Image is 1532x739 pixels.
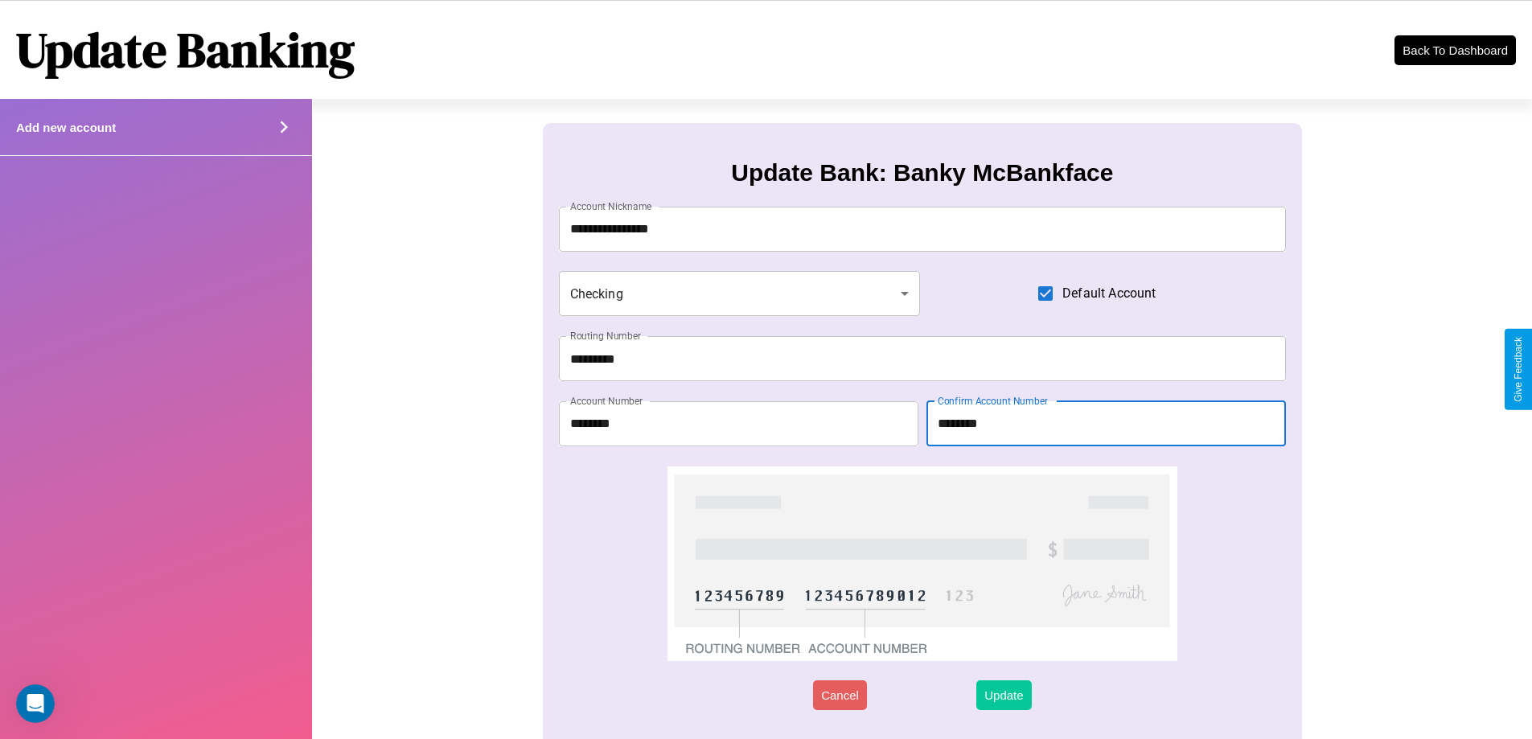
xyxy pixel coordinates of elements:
div: Give Feedback [1513,337,1524,402]
iframe: Intercom live chat [16,684,55,723]
label: Routing Number [570,329,641,343]
label: Account Nickname [570,199,652,213]
h4: Add new account [16,121,116,134]
h1: Update Banking [16,17,355,83]
div: Checking [559,271,921,316]
h3: Update Bank: Banky McBankface [731,159,1113,187]
button: Update [976,680,1031,710]
label: Account Number [570,394,643,408]
button: Cancel [813,680,867,710]
img: check [667,466,1177,661]
span: Default Account [1062,284,1156,303]
label: Confirm Account Number [938,394,1048,408]
button: Back To Dashboard [1394,35,1516,65]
